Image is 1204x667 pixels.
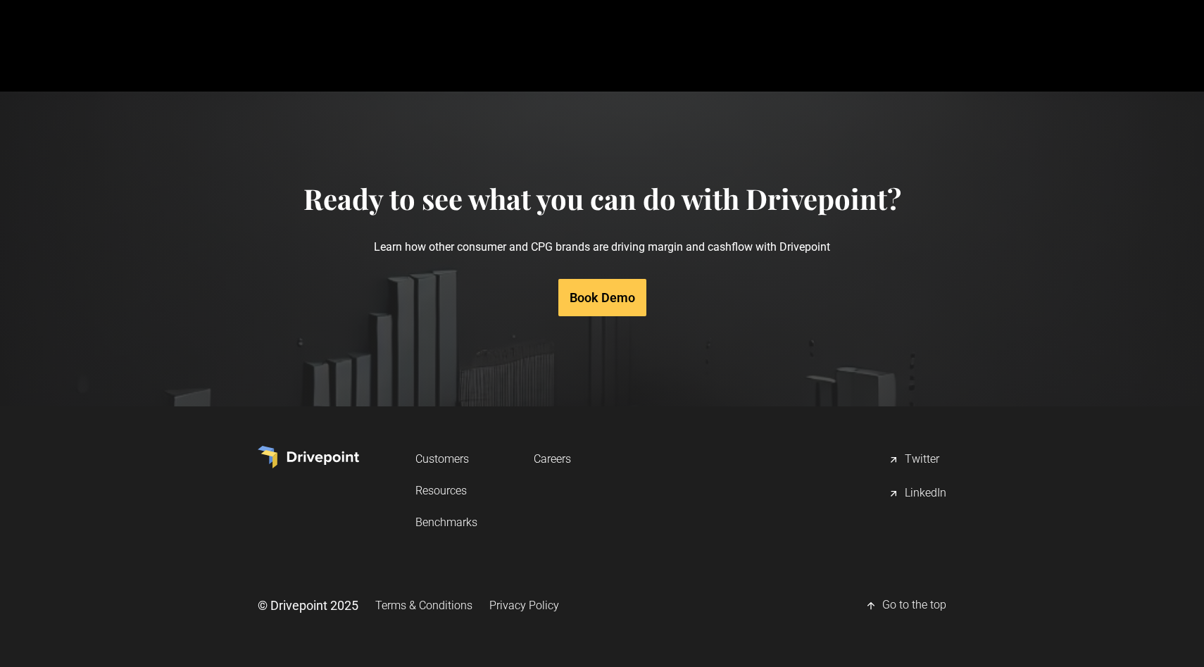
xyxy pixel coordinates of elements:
div: Twitter [905,451,939,468]
div: LinkedIn [905,485,946,502]
a: Twitter [888,446,946,474]
a: Resources [415,478,477,504]
a: Terms & Conditions [375,592,472,618]
h4: Ready to see what you can do with Drivepoint? [303,182,901,216]
a: Book Demo [558,279,646,316]
a: Customers [415,446,477,472]
div: © Drivepoint 2025 [258,597,358,614]
p: Learn how other consumer and CPG brands are driving margin and cashflow with Drivepoint [303,216,901,278]
a: Careers [534,446,571,472]
div: Go to the top [882,597,946,614]
a: Benchmarks [415,509,477,535]
a: LinkedIn [888,480,946,508]
a: Privacy Policy [489,592,559,618]
a: Go to the top [865,592,946,620]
